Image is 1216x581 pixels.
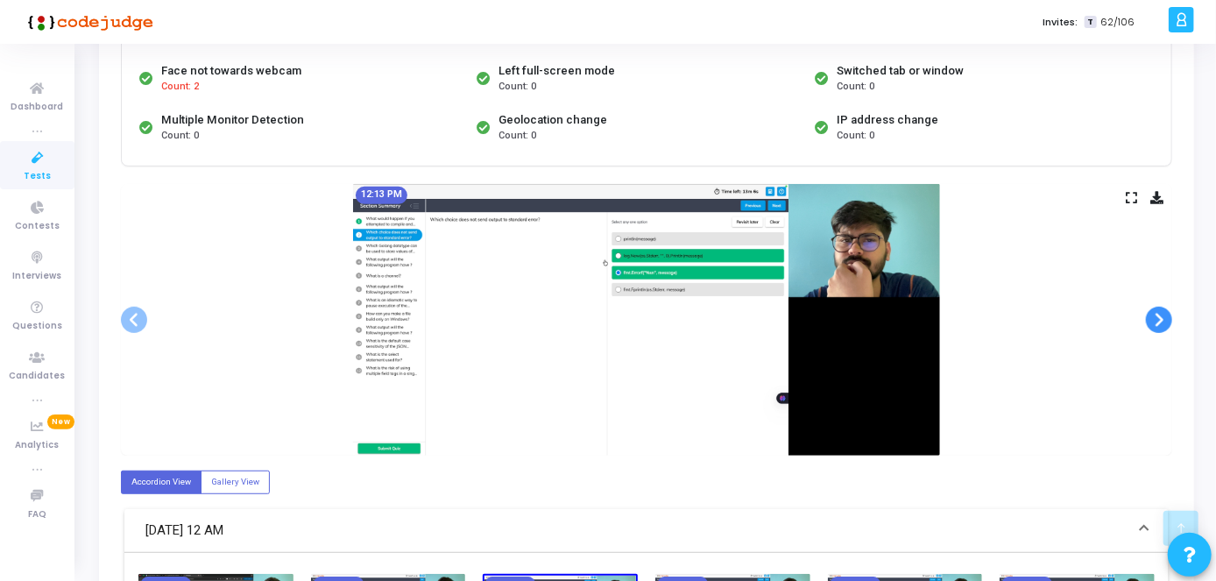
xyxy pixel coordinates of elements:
[498,111,607,129] div: Geolocation change
[161,80,199,95] span: Count: 2
[124,509,1169,553] mat-expansion-panel-header: [DATE] 12 AM
[121,471,201,494] label: Accordion View
[145,521,1127,541] mat-panel-title: [DATE] 12 AM
[11,100,64,115] span: Dashboard
[1085,16,1096,29] span: T
[47,414,74,429] span: New
[353,184,940,457] img: screenshot-1760337792775.jpeg
[356,187,407,204] mat-chip: 12:13 PM
[28,507,46,522] span: FAQ
[1043,15,1078,30] label: Invites:
[498,62,615,80] div: Left full-screen mode
[161,62,301,80] div: Face not towards webcam
[16,438,60,453] span: Analytics
[24,169,51,184] span: Tests
[22,4,153,39] img: logo
[15,219,60,234] span: Contests
[201,471,270,494] label: Gallery View
[498,129,536,144] span: Count: 0
[837,111,938,129] div: IP address change
[161,129,199,144] span: Count: 0
[12,319,62,334] span: Questions
[13,269,62,284] span: Interviews
[161,111,304,129] div: Multiple Monitor Detection
[498,80,536,95] span: Count: 0
[1100,15,1135,30] span: 62/106
[837,129,874,144] span: Count: 0
[10,369,66,384] span: Candidates
[837,80,874,95] span: Count: 0
[837,62,964,80] div: Switched tab or window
